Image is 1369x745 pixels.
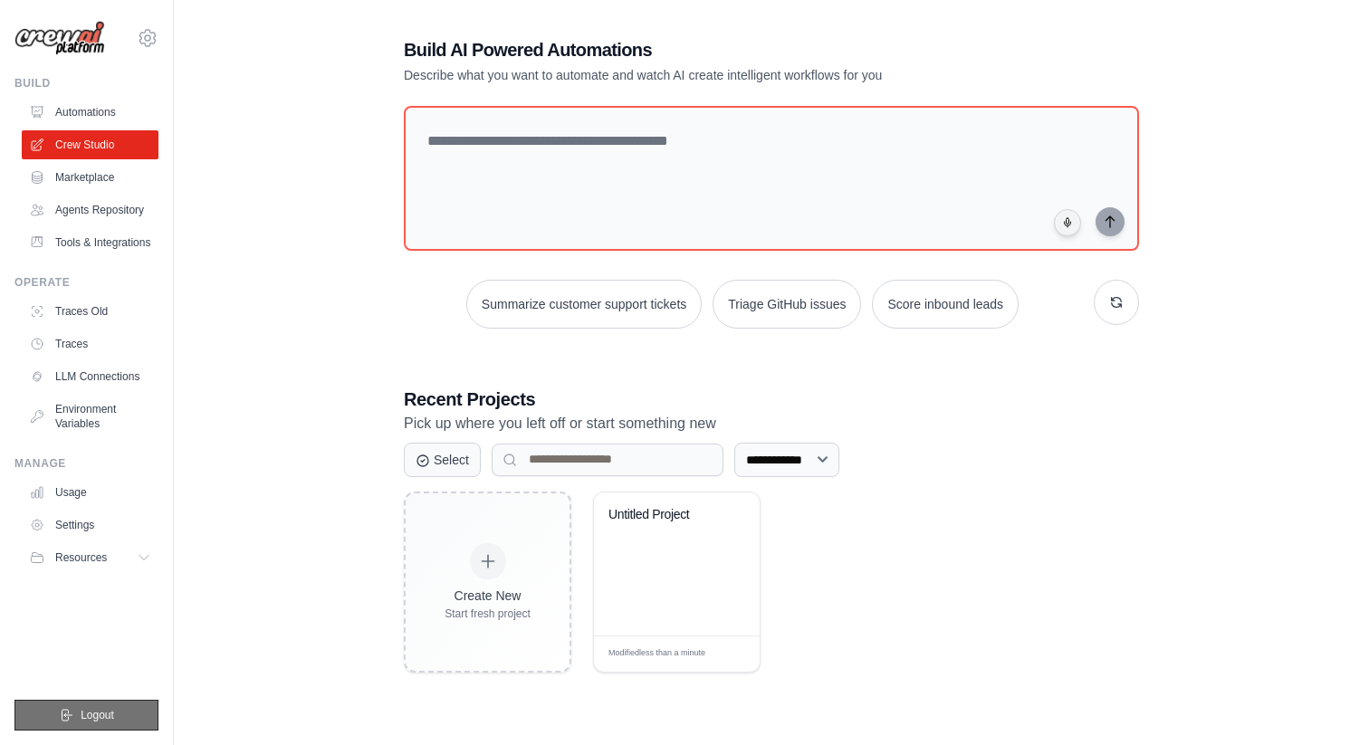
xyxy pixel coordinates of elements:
div: Manage [14,456,158,471]
span: Modified less than a minute [608,647,705,660]
button: Get new suggestions [1094,280,1139,325]
a: Usage [22,478,158,507]
button: Triage GitHub issues [713,280,861,329]
p: Pick up where you left off or start something new [404,412,1139,435]
a: Tools & Integrations [22,228,158,257]
a: Marketplace [22,163,158,192]
button: Resources [22,543,158,572]
a: Settings [22,511,158,540]
div: Start fresh project [445,607,531,621]
a: Crew Studio [22,130,158,159]
img: Logo [14,21,105,56]
button: Select [404,443,481,477]
span: Resources [55,550,107,565]
div: Build [14,76,158,91]
p: Describe what you want to automate and watch AI create intelligent workflows for you [404,66,1012,84]
span: Edit [717,647,732,661]
div: Untitled Project [608,507,718,523]
a: LLM Connections [22,362,158,391]
button: Score inbound leads [872,280,1019,329]
a: Traces [22,330,158,358]
button: Summarize customer support tickets [466,280,702,329]
h3: Recent Projects [404,387,1139,412]
div: Operate [14,275,158,290]
a: Environment Variables [22,395,158,438]
span: Logout [81,708,114,722]
a: Agents Repository [22,196,158,224]
h1: Build AI Powered Automations [404,37,1012,62]
button: Click to speak your automation idea [1054,209,1081,236]
a: Automations [22,98,158,127]
button: Logout [14,700,158,731]
a: Traces Old [22,297,158,326]
div: Create New [445,587,531,605]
